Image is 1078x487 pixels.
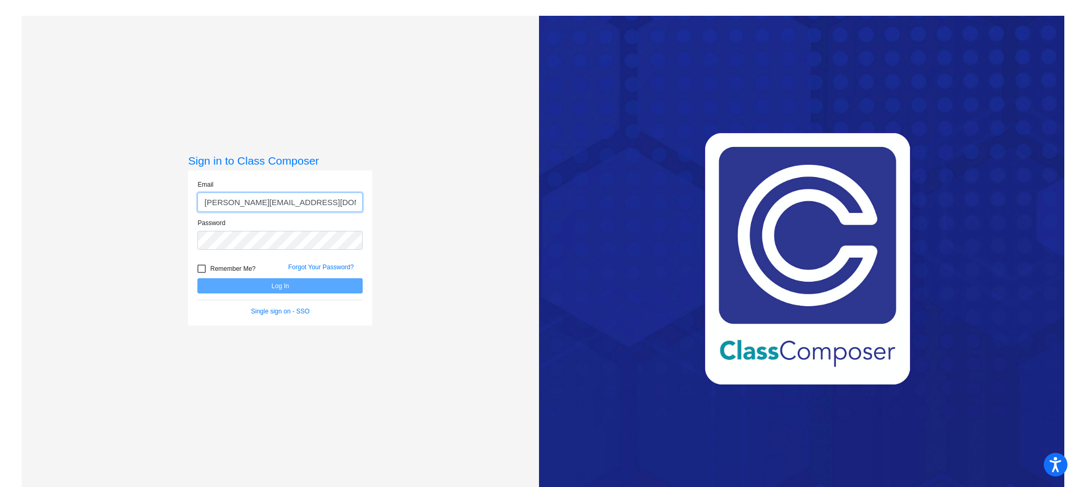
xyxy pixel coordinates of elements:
a: Forgot Your Password? [288,263,354,271]
a: Single sign on - SSO [251,308,310,315]
label: Email [197,180,213,189]
span: Remember Me? [210,262,255,275]
h3: Sign in to Class Composer [188,154,372,167]
button: Log In [197,278,363,293]
label: Password [197,218,225,228]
